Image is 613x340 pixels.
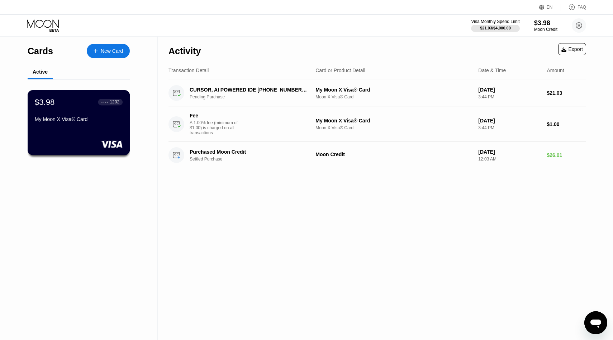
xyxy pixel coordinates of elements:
div: Date & Time [478,67,506,73]
div: $26.01 [547,152,586,158]
div: $1.00 [547,121,586,127]
div: $3.98Moon Credit [534,19,557,32]
div: $3.98● ● ● ●1202My Moon X Visa® Card [28,90,129,155]
div: Purchased Moon CreditSettled PurchaseMoon Credit[DATE]12:03 AM$26.01 [168,141,586,169]
div: Amount [547,67,564,73]
div: CURSOR, AI POWERED IDE [PHONE_NUMBER] US [190,87,308,93]
div: ● ● ● ● [101,101,109,103]
div: 12:03 AM [478,157,541,162]
div: 3:44 PM [478,125,541,130]
div: [DATE] [478,87,541,93]
div: My Moon X Visa® Card [35,116,123,122]
div: A 1.00% fee (minimum of $1.00) is charged on all transactions [190,120,243,135]
div: My Moon X Visa® Card [315,118,472,124]
div: Moon X Visa® Card [315,125,472,130]
div: FeeA 1.00% fee (minimum of $1.00) is charged on all transactionsMy Moon X Visa® CardMoon X Visa® ... [168,107,586,141]
div: EN [539,4,561,11]
div: EN [547,5,553,10]
div: $3.98 [534,19,557,27]
div: Export [558,43,586,55]
div: Card or Product Detail [315,67,365,73]
div: Visa Monthly Spend Limit [471,19,519,24]
div: My Moon X Visa® Card [315,87,472,93]
div: Cards [28,46,53,56]
iframe: Кнопка запуска окна обмена сообщениями [584,311,607,334]
div: Settled Purchase [190,157,317,162]
div: Visa Monthly Spend Limit$21.03/$4,000.00 [471,19,519,32]
div: Moon X Visa® Card [315,94,472,99]
div: [DATE] [478,149,541,155]
div: [DATE] [478,118,541,124]
div: Purchased Moon Credit [190,149,308,155]
div: New Card [87,44,130,58]
div: Transaction Detail [168,67,209,73]
div: Pending Purchase [190,94,317,99]
div: Export [561,46,583,52]
div: CURSOR, AI POWERED IDE [PHONE_NUMBER] USPending PurchaseMy Moon X Visa® CardMoon X Visa® Card[DAT... [168,79,586,107]
div: $3.98 [35,97,55,107]
div: $21.03 [547,90,586,96]
div: New Card [101,48,123,54]
div: Moon Credit [315,152,472,157]
div: Fee [190,113,240,118]
div: $21.03 / $4,000.00 [480,26,511,30]
div: 1202 [110,99,119,104]
div: FAQ [561,4,586,11]
div: FAQ [578,5,586,10]
div: Active [33,69,48,75]
div: Moon Credit [534,27,557,32]
div: 3:44 PM [478,94,541,99]
div: Activity [168,46,201,56]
